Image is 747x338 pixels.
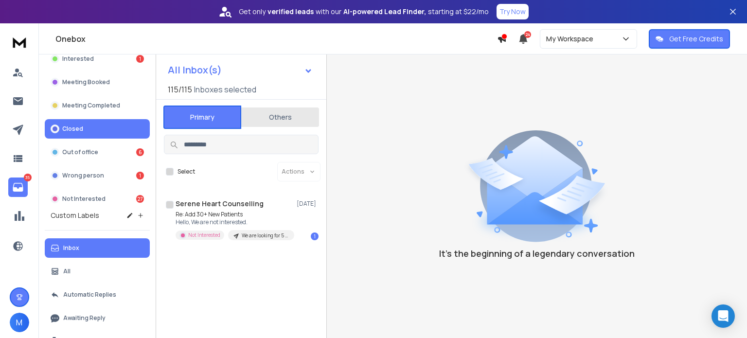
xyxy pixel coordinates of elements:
[45,96,150,115] button: Meeting Completed
[62,172,104,179] p: Wrong person
[62,55,94,63] p: Interested
[176,199,264,209] h1: Serene Heart Counselling
[51,211,99,220] h3: Custom Labels
[311,232,319,240] div: 1
[160,60,320,80] button: All Inbox(s)
[45,142,150,162] button: Out of office6
[297,200,319,208] p: [DATE]
[242,232,288,239] p: We are looking for 5 clinics - MarkiTech
[194,84,256,95] h3: Inboxes selected
[45,262,150,281] button: All
[45,308,150,328] button: Awaiting Reply
[45,72,150,92] button: Meeting Booked
[63,291,116,299] p: Automatic Replies
[168,65,222,75] h1: All Inbox(s)
[24,174,32,181] p: 35
[241,107,319,128] button: Others
[62,102,120,109] p: Meeting Completed
[45,189,150,209] button: Not Interested27
[136,55,144,63] div: 1
[62,78,110,86] p: Meeting Booked
[497,4,529,19] button: Try Now
[8,178,28,197] a: 35
[45,49,150,69] button: Interested1
[136,148,144,156] div: 6
[62,148,98,156] p: Out of office
[669,34,723,44] p: Get Free Credits
[711,304,735,328] div: Open Intercom Messenger
[524,31,531,38] span: 24
[10,313,29,332] button: M
[45,238,150,258] button: Inbox
[239,7,489,17] p: Get only with our starting at $22/mo
[168,84,192,95] span: 115 / 115
[45,119,150,139] button: Closed
[10,33,29,51] img: logo
[62,195,106,203] p: Not Interested
[63,267,71,275] p: All
[439,247,635,260] p: It’s the beginning of a legendary conversation
[163,106,241,129] button: Primary
[176,211,292,218] p: Re: Add 30+ New Patients
[343,7,426,17] strong: AI-powered Lead Finder,
[62,125,83,133] p: Closed
[178,168,195,176] label: Select
[176,218,292,226] p: Hello, We are not interested.
[55,33,497,45] h1: Onebox
[188,231,220,239] p: Not Interested
[63,244,79,252] p: Inbox
[45,285,150,304] button: Automatic Replies
[136,172,144,179] div: 1
[45,166,150,185] button: Wrong person1
[267,7,314,17] strong: verified leads
[546,34,597,44] p: My Workspace
[136,195,144,203] div: 27
[499,7,526,17] p: Try Now
[649,29,730,49] button: Get Free Credits
[63,314,106,322] p: Awaiting Reply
